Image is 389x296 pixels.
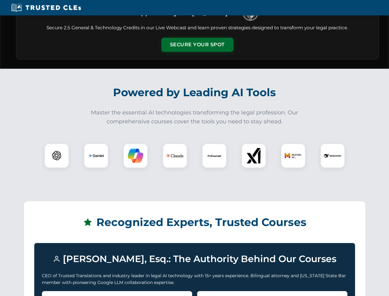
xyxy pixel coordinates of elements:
[241,143,266,168] div: xAI
[320,143,345,168] div: DeepSeek
[202,143,227,168] div: CoCounsel
[166,147,184,164] img: Claude Logo
[42,272,347,286] p: CEO of Trusted Translations and industry leader in legal AI technology with 15+ years experience....
[87,108,302,126] p: Master the essential AI technologies transforming the legal profession. Our comprehensive courses...
[84,143,108,168] div: Gemini
[281,143,306,168] div: Mistral AI
[24,82,365,103] h2: Powered by Leading AI Tools
[24,24,371,31] p: Secure 2.5 General & Technology Credits in our Live Webcast and learn proven strategies designed ...
[34,212,355,233] h2: Recognized Experts, Trusted Courses
[207,148,222,163] img: CoCounsel Logo
[123,143,148,168] div: Copilot
[42,251,347,267] h3: [PERSON_NAME], Esq.: The Authority Behind Our Courses
[161,38,233,52] button: Secure Your Spot
[48,147,66,165] img: ChatGPT Logo
[88,148,104,163] img: Gemini Logo
[44,143,69,168] div: ChatGPT
[163,143,187,168] div: Claude
[324,147,341,164] img: DeepSeek Logo
[285,147,302,164] img: Mistral AI Logo
[246,148,261,163] img: xAI Logo
[128,148,143,163] img: Copilot Logo
[9,3,83,12] img: Trusted CLEs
